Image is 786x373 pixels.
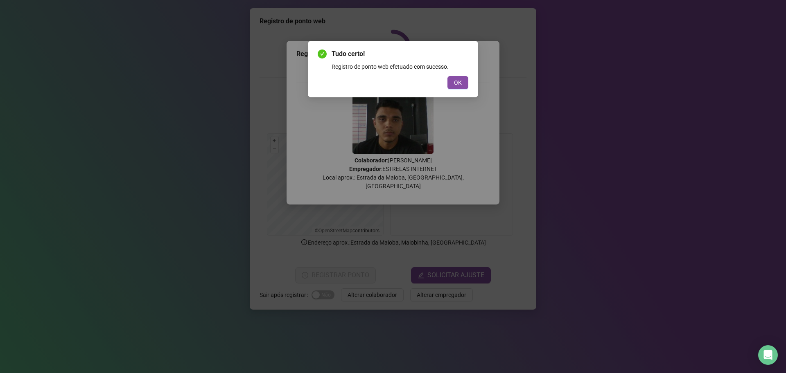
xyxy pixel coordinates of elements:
button: OK [447,76,468,89]
span: check-circle [318,49,327,58]
div: Open Intercom Messenger [758,345,778,365]
span: OK [454,78,462,87]
span: Tudo certo! [332,49,468,59]
div: Registro de ponto web efetuado com sucesso. [332,62,468,71]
